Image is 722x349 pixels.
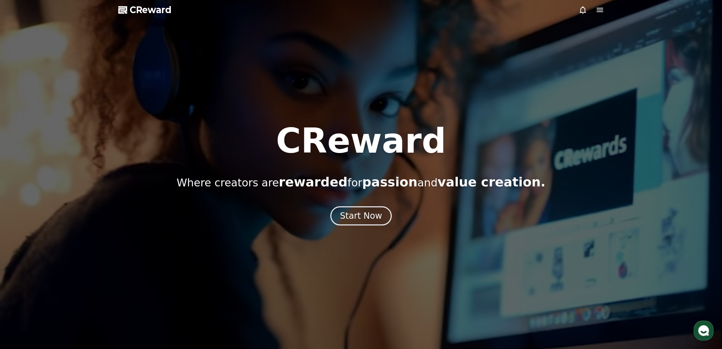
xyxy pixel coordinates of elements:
a: CReward [118,4,172,16]
span: value creation. [438,175,545,189]
a: Home [2,225,47,243]
span: Messages [59,236,80,242]
span: Settings [105,236,123,241]
button: Start Now [330,206,392,225]
span: Home [18,236,31,241]
span: passion [362,175,418,189]
a: Messages [47,225,92,243]
span: CReward [130,4,172,16]
a: Start Now [330,213,392,220]
p: Where creators are for and [177,175,545,189]
div: Start Now [340,210,382,222]
a: Settings [92,225,136,243]
h1: CReward [276,124,446,158]
span: rewarded [279,175,347,189]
